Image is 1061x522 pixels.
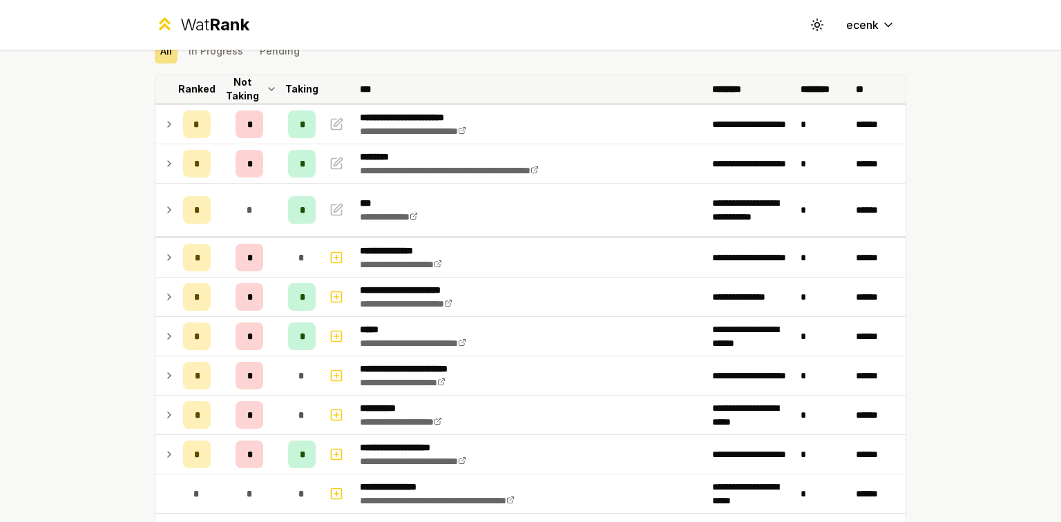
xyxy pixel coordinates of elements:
span: ecenk [846,17,879,33]
button: All [155,39,178,64]
button: In Progress [183,39,249,64]
p: Ranked [178,82,216,96]
p: Taking [285,82,318,96]
p: Not Taking [222,75,263,103]
button: Pending [254,39,305,64]
span: Rank [209,14,249,35]
a: WatRank [155,14,249,36]
div: Wat [180,14,249,36]
button: ecenk [835,12,906,37]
